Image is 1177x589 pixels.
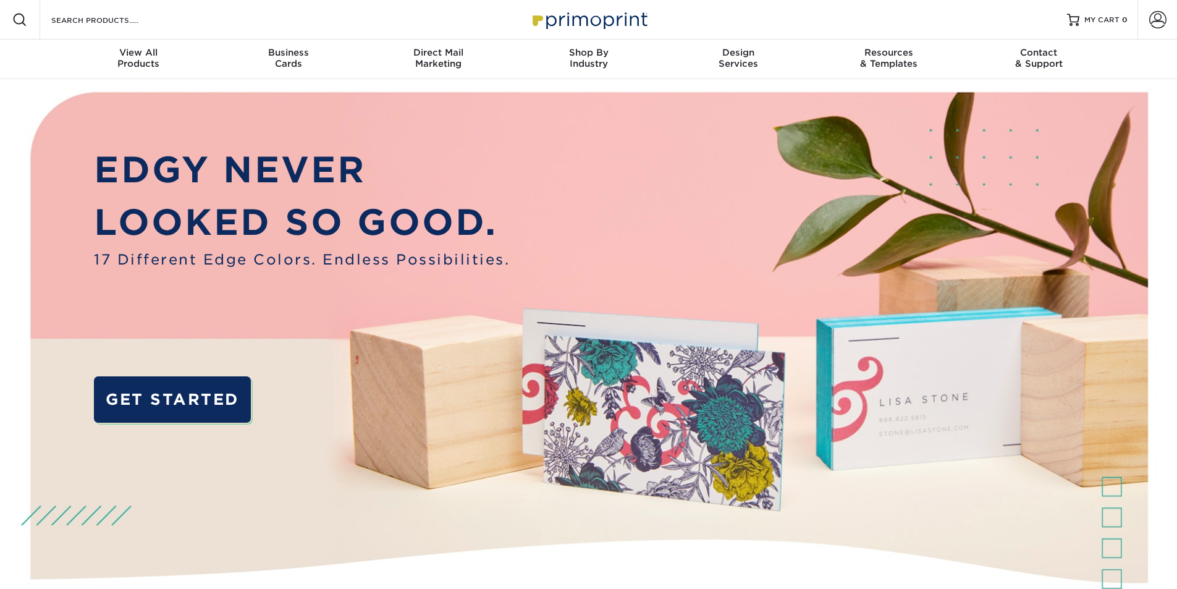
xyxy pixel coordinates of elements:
span: Contact [964,47,1114,58]
a: Contact& Support [964,40,1114,79]
span: 17 Different Edge Colors. Endless Possibilities. [94,249,510,270]
div: Industry [513,47,664,69]
p: LOOKED SO GOOD. [94,196,510,249]
a: View AllProducts [64,40,214,79]
a: BusinessCards [213,40,363,79]
span: Resources [814,47,964,58]
a: DesignServices [664,40,814,79]
div: Cards [213,47,363,69]
a: Resources& Templates [814,40,964,79]
div: Services [664,47,814,69]
a: Direct MailMarketing [363,40,513,79]
span: MY CART [1084,15,1120,25]
span: Shop By [513,47,664,58]
div: Products [64,47,214,69]
span: 0 [1122,15,1128,24]
div: & Support [964,47,1114,69]
img: Primoprint [527,6,651,33]
div: Marketing [363,47,513,69]
span: View All [64,47,214,58]
p: EDGY NEVER [94,143,510,197]
span: Direct Mail [363,47,513,58]
a: Shop ByIndustry [513,40,664,79]
a: GET STARTED [94,376,250,423]
input: SEARCH PRODUCTS..... [50,12,171,27]
span: Design [664,47,814,58]
span: Business [213,47,363,58]
div: & Templates [814,47,964,69]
